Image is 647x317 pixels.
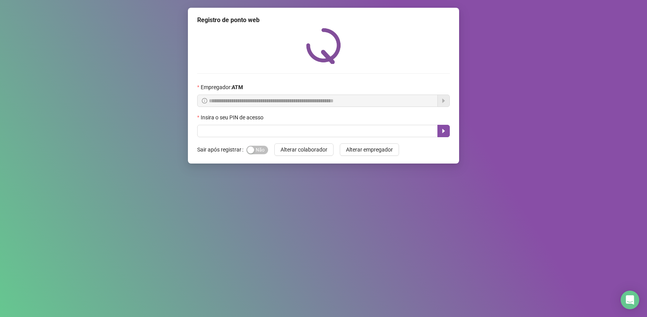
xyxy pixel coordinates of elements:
[280,145,327,154] span: Alterar colaborador
[306,28,341,64] img: QRPoint
[201,83,243,91] span: Empregador :
[232,84,243,90] strong: ATM
[197,16,450,25] div: Registro de ponto web
[621,291,639,309] div: Open Intercom Messenger
[346,145,393,154] span: Alterar empregador
[197,143,246,156] label: Sair após registrar
[441,128,447,134] span: caret-right
[340,143,399,156] button: Alterar empregador
[197,113,268,122] label: Insira o seu PIN de acesso
[274,143,334,156] button: Alterar colaborador
[202,98,207,103] span: info-circle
